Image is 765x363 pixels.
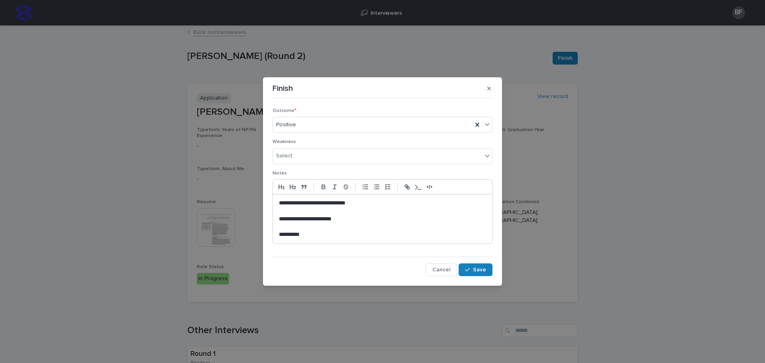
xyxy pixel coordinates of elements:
span: Cancel [432,267,450,273]
div: Select... [276,152,296,160]
button: Save [459,263,492,276]
p: Finish [273,84,293,93]
button: Cancel [426,263,457,276]
span: Notes [273,171,287,176]
span: Save [473,267,486,273]
span: Weakness [273,139,296,144]
span: Outcome [273,108,296,113]
span: Positive [276,121,296,129]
